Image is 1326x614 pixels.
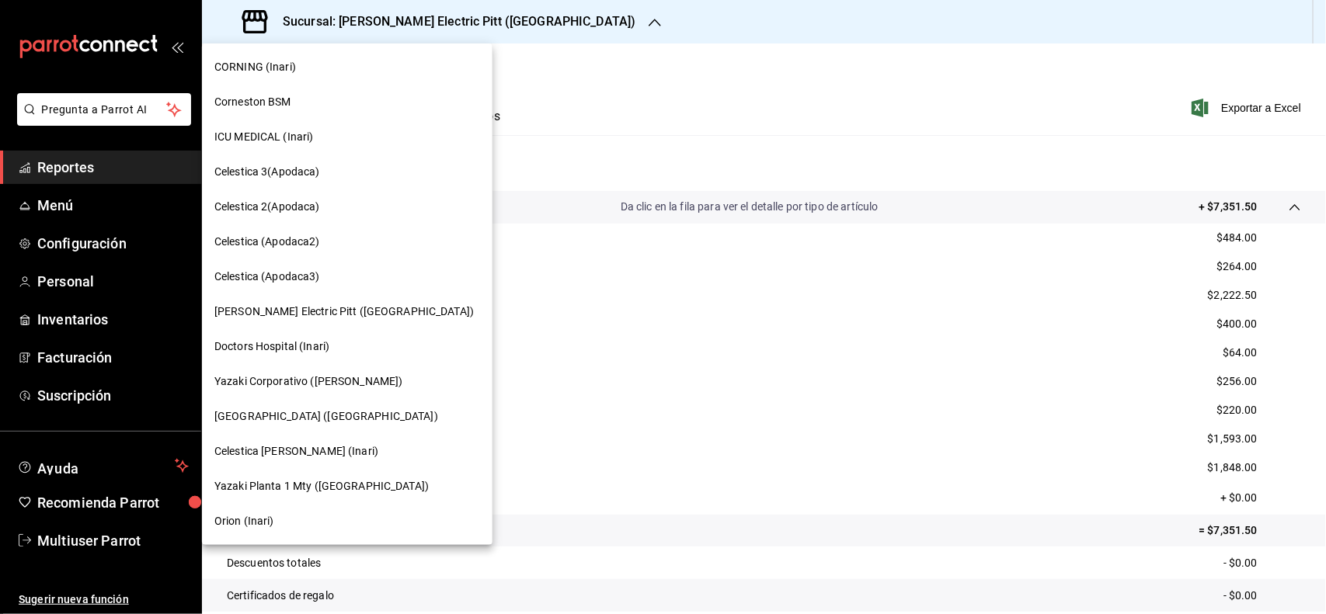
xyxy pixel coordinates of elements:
div: Doctors Hospital (Inari) [202,329,492,364]
span: Yazaki Corporativo ([PERSON_NAME]) [214,373,402,390]
div: Yazaki Corporativo ([PERSON_NAME]) [202,364,492,399]
span: Orion (Inari) [214,513,274,529]
span: Celestica 3(Apodaca) [214,164,320,180]
span: Celestica (Apodaca2) [214,234,320,250]
div: Celestica [PERSON_NAME] (Inari) [202,434,492,469]
span: [PERSON_NAME] Electric Pitt ([GEOGRAPHIC_DATA]) [214,304,474,320]
div: ICU MEDICAL (Inari) [202,120,492,154]
div: Celestica (Apodaca2) [202,224,492,259]
span: [GEOGRAPHIC_DATA] ([GEOGRAPHIC_DATA]) [214,408,438,425]
span: ICU MEDICAL (Inari) [214,129,314,145]
div: Corneston BSM [202,85,492,120]
div: Celestica 3(Apodaca) [202,154,492,189]
div: Celestica 2(Apodaca) [202,189,492,224]
span: Yazaki Planta 1 Mty ([GEOGRAPHIC_DATA]) [214,478,429,494]
span: Celestica 2(Apodaca) [214,199,320,215]
span: CORNING (Inari) [214,59,296,75]
span: Corneston BSM [214,94,291,110]
div: CORNING (Inari) [202,50,492,85]
span: Celestica [PERSON_NAME] (Inari) [214,443,378,460]
div: [PERSON_NAME] Electric Pitt ([GEOGRAPHIC_DATA]) [202,294,492,329]
span: Celestica (Apodaca3) [214,269,320,285]
div: Yazaki Planta 1 Mty ([GEOGRAPHIC_DATA]) [202,469,492,504]
div: Celestica (Apodaca3) [202,259,492,294]
span: Doctors Hospital (Inari) [214,338,329,355]
div: [GEOGRAPHIC_DATA] ([GEOGRAPHIC_DATA]) [202,399,492,434]
div: Orion (Inari) [202,504,492,539]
